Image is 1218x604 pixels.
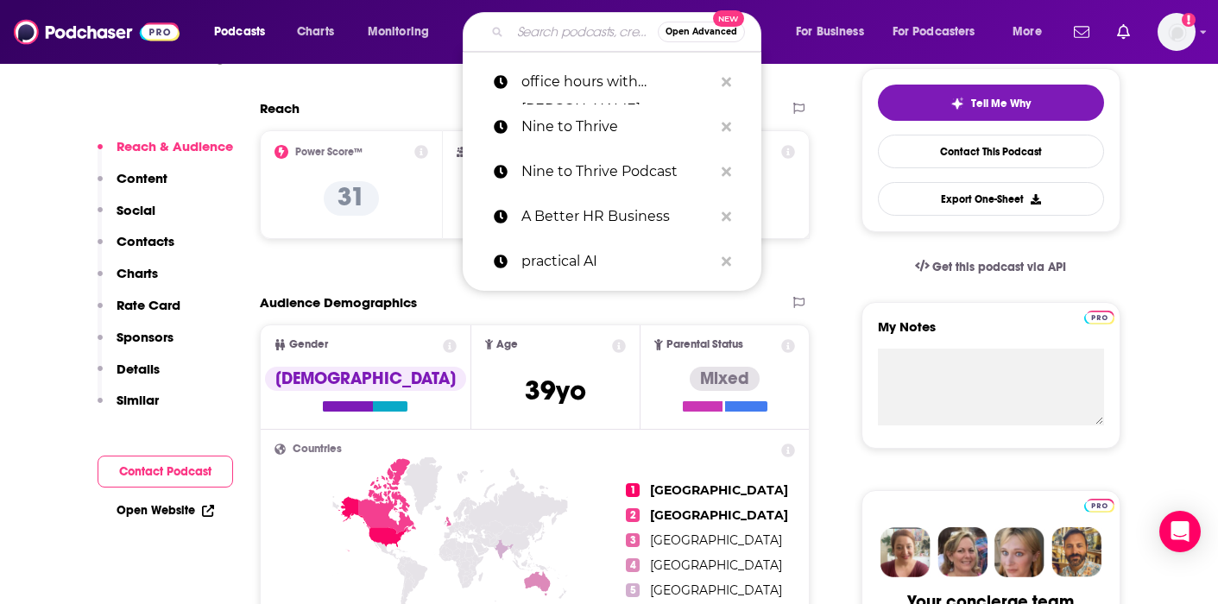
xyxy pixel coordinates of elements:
h2: Reach [260,100,300,116]
p: Similar [117,392,159,408]
img: Barbara Profile [937,527,988,577]
p: Social [117,202,155,218]
p: office hours with david meltzer [521,60,713,104]
span: [GEOGRAPHIC_DATA] [650,507,788,523]
div: Open Intercom Messenger [1159,511,1201,552]
button: open menu [1000,18,1063,46]
button: Content [98,170,167,202]
div: [DEMOGRAPHIC_DATA] [265,367,466,391]
a: Show notifications dropdown [1110,17,1137,47]
span: New [713,10,744,27]
span: 1 [626,483,640,497]
span: For Business [796,20,864,44]
button: tell me why sparkleTell Me Why [878,85,1104,121]
a: A Better HR Business [463,194,761,239]
a: Nine to Thrive [463,104,761,149]
span: [GEOGRAPHIC_DATA] [650,582,782,598]
span: Gender [289,339,328,350]
button: Show profile menu [1158,13,1196,51]
input: Search podcasts, credits, & more... [510,18,658,46]
img: Jon Profile [1051,527,1101,577]
span: 3 [626,533,640,547]
img: User Profile [1158,13,1196,51]
img: Podchaser Pro [1084,311,1114,324]
a: Open Website [117,503,214,518]
a: Show notifications dropdown [1067,17,1096,47]
p: practical AI [521,239,713,284]
button: Open AdvancedNew [658,22,745,42]
p: Sponsors [117,329,174,345]
span: Monitoring [368,20,429,44]
button: Charts [98,265,158,297]
span: Countries [293,444,342,455]
img: Jules Profile [994,527,1044,577]
button: Sponsors [98,329,174,361]
button: Contact Podcast [98,456,233,488]
img: Podchaser Pro [1084,499,1114,513]
span: Open Advanced [666,28,737,36]
span: Age [496,339,518,350]
p: Details [117,361,160,377]
span: [GEOGRAPHIC_DATA] [650,482,788,498]
a: office hours with [PERSON_NAME] [463,60,761,104]
button: open menu [356,18,451,46]
span: Parental Status [666,339,743,350]
button: Social [98,202,155,234]
button: open menu [784,18,886,46]
p: Reach & Audience [117,138,233,154]
span: Charts [297,20,334,44]
img: tell me why sparkle [950,97,964,110]
span: Podcasts [214,20,265,44]
h2: Audience Demographics [260,294,417,311]
a: Pro website [1084,496,1114,513]
span: [GEOGRAPHIC_DATA] [650,557,782,573]
button: Contacts [98,233,174,265]
a: practical AI [463,239,761,284]
img: Podchaser - Follow, Share and Rate Podcasts [14,16,180,48]
span: 4 [626,558,640,572]
img: Sydney Profile [880,527,931,577]
p: 31 [324,181,379,216]
button: open menu [881,18,1000,46]
button: open menu [202,18,287,46]
p: Nine to Thrive Podcast [521,149,713,194]
span: For Podcasters [893,20,975,44]
p: Rate Card [117,297,180,313]
p: Content [117,170,167,186]
span: Logged in as AutumnKatie [1158,13,1196,51]
span: 5 [626,583,640,597]
p: A Better HR Business [521,194,713,239]
h2: Power Score™ [295,146,363,158]
svg: Add a profile image [1182,13,1196,27]
button: Similar [98,392,159,424]
p: Nine to Thrive [521,104,713,149]
a: Pro website [1084,308,1114,324]
div: Mixed [690,367,760,391]
p: Contacts [117,233,174,249]
button: Export One-Sheet [878,182,1104,216]
button: Rate Card [98,297,180,329]
button: Reach & Audience [98,138,233,170]
span: Tell Me Why [971,97,1031,110]
a: Charts [286,18,344,46]
div: Search podcasts, credits, & more... [479,12,778,52]
span: [GEOGRAPHIC_DATA] [650,532,782,548]
span: 39 yo [525,374,586,407]
a: Contact This Podcast [878,135,1104,168]
span: More [1013,20,1042,44]
a: Nine to Thrive Podcast [463,149,761,194]
a: Get this podcast via API [901,246,1081,288]
span: Get this podcast via API [932,260,1066,274]
button: Details [98,361,160,393]
span: 2 [626,508,640,522]
p: Charts [117,265,158,281]
label: My Notes [878,318,1104,349]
